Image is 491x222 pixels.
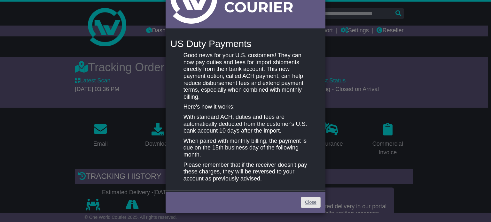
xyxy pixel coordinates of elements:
p: With standard ACH, duties and fees are automatically deducted from the customer's U.S. bank accou... [183,114,308,134]
p: When paired with monthly billing, the payment is due on the 15th business day of the following mo... [183,138,308,158]
p: Good news for your U.S. customers! They can now pay duties and fees for import shipments directly... [183,52,308,100]
h4: US Duty Payments [170,38,321,49]
p: Here's how it works: [183,103,308,111]
a: Close [301,197,321,208]
p: Please remember that if the receiver doesn't pay these charges, they will be reversed to your acc... [183,162,308,182]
